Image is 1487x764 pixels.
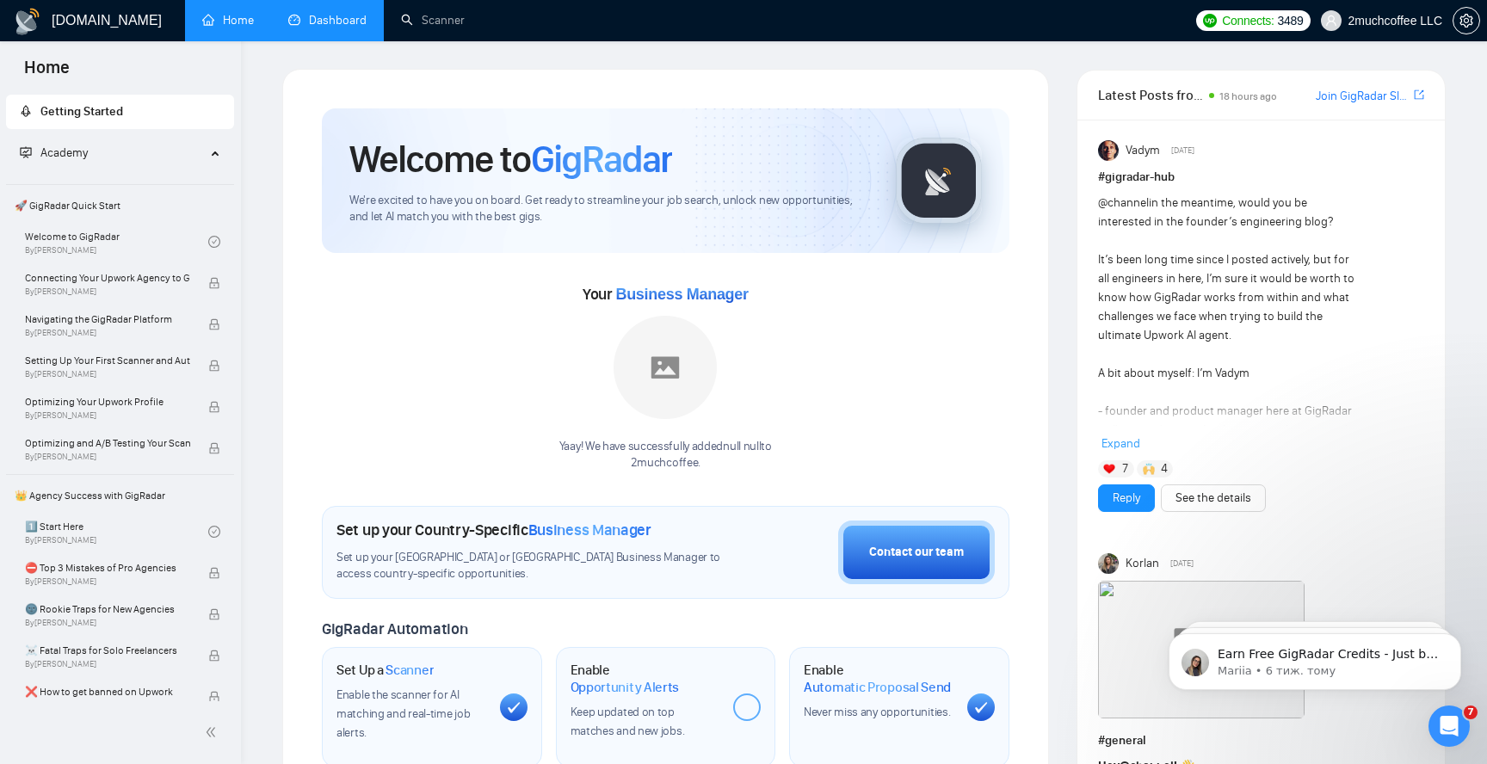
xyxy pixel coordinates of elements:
[25,659,190,669] span: By [PERSON_NAME]
[208,567,220,579] span: lock
[1098,84,1204,106] span: Latest Posts from the GigRadar Community
[1103,463,1115,475] img: ❤️
[1143,597,1487,718] iframe: Intercom notifications повідомлення
[1171,143,1194,158] span: [DATE]
[1122,460,1128,477] span: 7
[25,601,190,618] span: 🌚 Rookie Traps for New Agencies
[1126,141,1160,160] span: Vadym
[1101,436,1140,451] span: Expand
[804,705,950,719] span: Never miss any opportunities.
[1098,195,1149,210] span: @channel
[1428,705,1470,747] iframe: Intercom live chat
[25,328,190,338] span: By [PERSON_NAME]
[208,318,220,330] span: lock
[838,521,995,584] button: Contact our team
[1325,15,1337,27] span: user
[1222,11,1274,30] span: Connects:
[571,662,720,695] h1: Enable
[25,434,190,452] span: Optimizing and A/B Testing Your Scanner for Better Results
[25,269,190,286] span: Connecting Your Upwork Agency to GigRadar
[1453,14,1480,28] a: setting
[336,550,731,582] span: Set up your [GEOGRAPHIC_DATA] or [GEOGRAPHIC_DATA] Business Manager to access country-specific op...
[531,136,672,182] span: GigRadar
[208,236,220,248] span: check-circle
[20,105,32,117] span: rocket
[25,683,190,700] span: ❌ How to get banned on Upwork
[1098,553,1119,574] img: Korlan
[401,13,465,28] a: searchScanner
[25,369,190,379] span: By [PERSON_NAME]
[25,700,190,711] span: By [PERSON_NAME]
[559,439,772,471] div: Yaay! We have successfully added null null to
[804,679,951,696] span: Automatic Proposal Send
[336,687,470,740] span: Enable the scanner for AI matching and real-time job alerts.
[25,618,190,628] span: By [PERSON_NAME]
[1170,556,1194,571] span: [DATE]
[20,146,32,158] span: fund-projection-screen
[25,559,190,576] span: ⛔ Top 3 Mistakes of Pro Agencies
[8,188,232,223] span: 🚀 GigRadar Quick Start
[804,662,953,695] h1: Enable
[336,662,434,679] h1: Set Up a
[528,521,651,539] span: Business Manager
[208,650,220,662] span: lock
[583,285,749,304] span: Your
[1098,484,1155,512] button: Reply
[1113,489,1140,508] a: Reply
[571,705,685,738] span: Keep updated on top matches and new jobs.
[1278,11,1304,30] span: 3489
[25,352,190,369] span: Setting Up Your First Scanner and Auto-Bidder
[322,619,467,638] span: GigRadar Automation
[208,401,220,413] span: lock
[40,145,88,160] span: Academy
[1126,554,1159,573] span: Korlan
[208,691,220,703] span: lock
[25,286,190,297] span: By [PERSON_NAME]
[40,104,123,119] span: Getting Started
[25,513,208,551] a: 1️⃣ Start HereBy[PERSON_NAME]
[1161,460,1168,477] span: 4
[6,95,234,129] li: Getting Started
[896,138,982,224] img: gigradar-logo.png
[1203,14,1217,28] img: upwork-logo.png
[1098,194,1359,705] div: in the meantime, would you be interested in the founder’s engineering blog? It’s been long time s...
[8,478,232,513] span: 👑 Agency Success with GigRadar
[208,277,220,289] span: lock
[25,223,208,261] a: Welcome to GigRadarBy[PERSON_NAME]
[25,576,190,587] span: By [PERSON_NAME]
[14,8,41,35] img: logo
[571,679,680,696] span: Opportunity Alerts
[615,286,748,303] span: Business Manager
[1219,90,1277,102] span: 18 hours ago
[1414,88,1424,102] span: export
[25,410,190,421] span: By [PERSON_NAME]
[386,662,434,679] span: Scanner
[202,13,254,28] a: homeHome
[869,543,964,562] div: Contact our team
[10,55,83,91] span: Home
[349,136,672,182] h1: Welcome to
[1453,14,1479,28] span: setting
[559,455,772,471] p: 2muchcoffee .
[25,642,190,659] span: ☠️ Fatal Traps for Solo Freelancers
[25,311,190,328] span: Navigating the GigRadar Platform
[1453,7,1480,34] button: setting
[1464,705,1478,719] span: 7
[75,66,297,82] p: Message from Mariia, sent 6 тиж. тому
[1098,731,1424,750] h1: # general
[614,316,717,419] img: placeholder.png
[1316,87,1410,106] a: Join GigRadar Slack Community
[1098,140,1119,161] img: Vadym
[1098,168,1424,187] h1: # gigradar-hub
[208,526,220,538] span: check-circle
[25,393,190,410] span: Optimizing Your Upwork Profile
[208,608,220,620] span: lock
[288,13,367,28] a: dashboardDashboard
[1143,463,1155,475] img: 🙌
[75,50,297,474] span: Earn Free GigRadar Credits - Just by Sharing Your Story! 💬 Want more credits for sending proposal...
[1175,489,1251,508] a: See the details
[20,145,88,160] span: Academy
[208,442,220,454] span: lock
